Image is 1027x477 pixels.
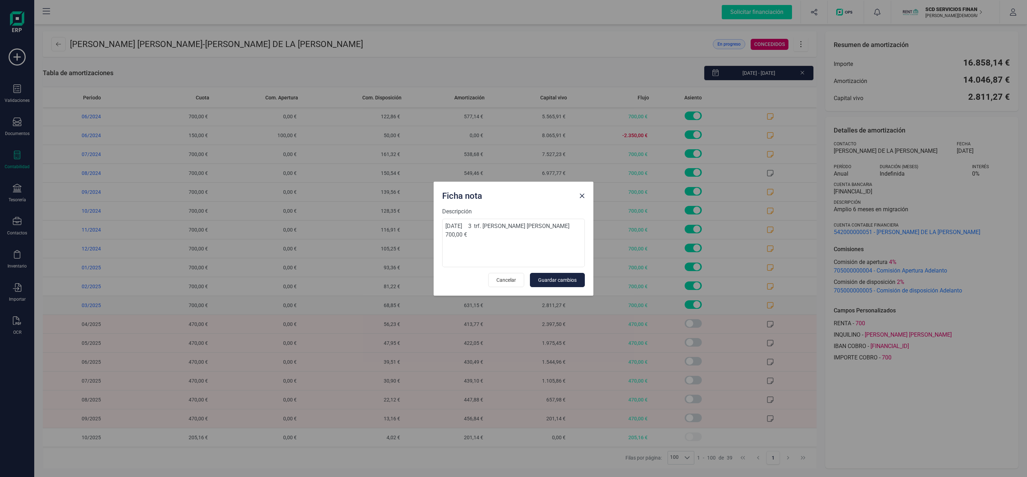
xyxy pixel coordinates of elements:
button: Cancelar [488,273,524,287]
span: Guardar cambios [538,276,577,284]
span: Cancelar [496,276,516,284]
label: Descripción [442,207,585,216]
div: Ficha nota [439,187,576,202]
button: Guardar cambios [530,273,585,287]
button: Close [576,190,588,202]
textarea: [DATE] 3 trf. [PERSON_NAME] [PERSON_NAME] 700,00 € [442,219,585,267]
